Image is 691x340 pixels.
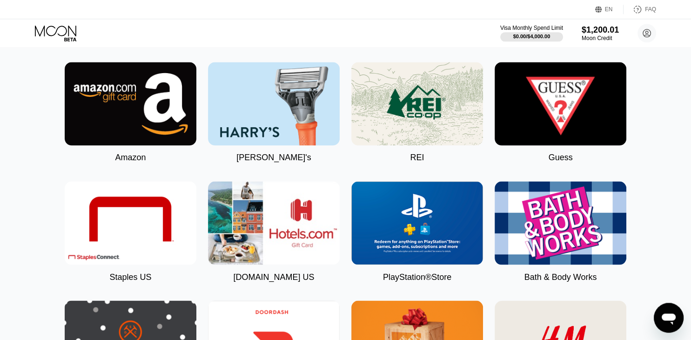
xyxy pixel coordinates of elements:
div: Visa Monthly Spend Limit$0.00/$4,000.00 [500,25,563,41]
div: Moon Credit [582,35,619,41]
div: $1,200.01 [582,25,619,35]
div: FAQ [624,5,656,14]
div: $1,200.01Moon Credit [582,25,619,41]
div: Staples US [109,272,151,282]
div: Amazon [115,153,146,163]
div: Visa Monthly Spend Limit [500,25,563,31]
div: Guess [548,153,572,163]
div: FAQ [645,6,656,13]
div: $0.00 / $4,000.00 [513,34,550,39]
iframe: Button to launch messaging window [654,303,684,333]
div: REI [410,153,424,163]
div: Bath & Body Works [524,272,597,282]
div: EN [595,5,624,14]
div: PlayStation®Store [383,272,451,282]
div: [PERSON_NAME]'s [236,153,311,163]
div: [DOMAIN_NAME] US [233,272,314,282]
div: EN [605,6,613,13]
